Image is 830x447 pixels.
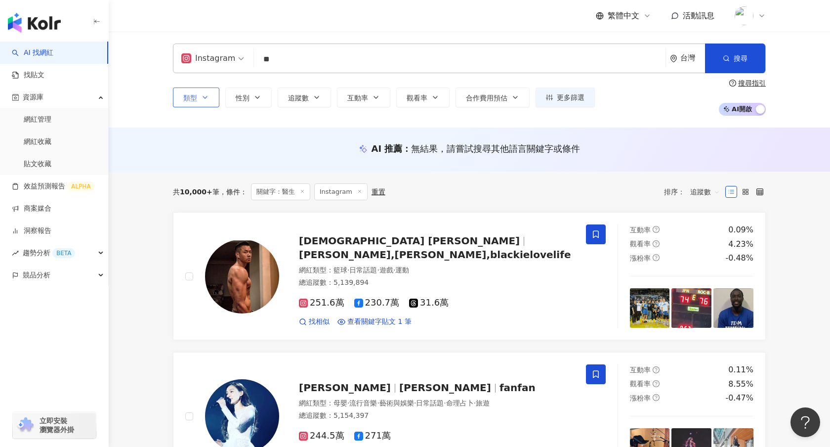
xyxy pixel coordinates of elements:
span: 母嬰 [333,399,347,407]
span: 競品分析 [23,264,50,286]
span: rise [12,250,19,257]
span: 繁體中文 [608,10,639,21]
a: 商案媒合 [12,204,51,214]
div: -0.47% [725,393,753,403]
span: · [474,399,476,407]
span: 271萬 [354,431,391,441]
span: fanfan [499,382,536,394]
span: 日常話題 [349,266,377,274]
span: 觀看率 [630,380,651,388]
div: 網紅類型 ： [299,266,574,275]
span: 類型 [183,94,197,102]
span: question-circle [653,394,660,401]
a: searchAI 找網紅 [12,48,53,58]
span: 漲粉率 [630,254,651,262]
span: 查看關鍵字貼文 1 筆 [347,317,412,327]
div: 4.23% [728,239,753,250]
a: 洞察報告 [12,226,51,236]
span: 關鍵字：醫生 [251,183,310,200]
button: 搜尋 [705,44,765,73]
span: Instagram [314,183,368,200]
span: question-circle [653,226,660,233]
span: [PERSON_NAME],[PERSON_NAME],blackielovelife [299,249,571,261]
div: 總追蹤數 ： 5,154,397 [299,411,574,421]
button: 性別 [225,88,272,107]
a: 找相似 [299,317,330,327]
a: KOL Avatar[DEMOGRAPHIC_DATA] [PERSON_NAME][PERSON_NAME],[PERSON_NAME],blackielovelife網紅類型：籃球·日常話題... [173,212,766,340]
span: 漲粉率 [630,394,651,402]
span: · [347,399,349,407]
span: 籃球 [333,266,347,274]
span: 搜尋 [734,54,747,62]
span: [PERSON_NAME] [299,382,391,394]
span: 命理占卜 [446,399,474,407]
div: 重置 [372,188,385,196]
div: AI 推薦 ： [372,142,581,155]
img: Kolr%20app%20icon%20%281%29.png [735,6,753,25]
img: KOL Avatar [205,239,279,313]
button: 互動率 [337,88,390,107]
span: 31.6萬 [409,298,449,308]
span: 趨勢分析 [23,242,75,264]
div: BETA [52,248,75,258]
button: 觀看率 [396,88,450,107]
span: 無結果，請嘗試搜尋其他語言關鍵字或條件 [411,143,580,154]
iframe: Help Scout Beacon - Open [790,407,820,437]
span: · [377,266,379,274]
span: 230.7萬 [354,298,400,308]
span: 244.5萬 [299,431,344,441]
span: question-circle [653,240,660,247]
span: [PERSON_NAME] [399,382,491,394]
span: 日常話題 [416,399,444,407]
button: 更多篩選 [536,88,595,107]
a: 網紅管理 [24,115,51,125]
span: question-circle [653,366,660,373]
span: 觀看率 [407,94,427,102]
span: 追蹤數 [690,184,720,200]
div: 網紅類型 ： [299,399,574,408]
img: post-image [713,288,753,328]
span: 條件 ： [219,188,247,196]
span: 找相似 [309,317,330,327]
span: · [347,266,349,274]
span: · [414,399,416,407]
button: 類型 [173,88,219,107]
div: 0.09% [728,224,753,235]
span: 合作費用預估 [466,94,507,102]
span: 互動率 [630,366,651,374]
span: 10,000+ [180,188,212,196]
span: 旅遊 [476,399,490,407]
img: post-image [630,288,670,328]
span: · [393,266,395,274]
div: 搜尋指引 [738,79,766,87]
span: question-circle [653,254,660,261]
button: 合作費用預估 [456,88,530,107]
span: 運動 [395,266,409,274]
a: 貼文收藏 [24,159,51,169]
div: 排序： [664,184,725,200]
a: 網紅收藏 [24,137,51,147]
button: 追蹤數 [278,88,331,107]
span: 追蹤數 [288,94,309,102]
div: 0.11% [728,364,753,375]
span: 藝術與娛樂 [379,399,414,407]
img: post-image [671,288,711,328]
span: 觀看率 [630,240,651,248]
img: chrome extension [16,417,35,433]
span: 立即安裝 瀏覽器外掛 [40,416,74,434]
div: 台灣 [680,54,705,62]
a: chrome extension立即安裝 瀏覽器外掛 [13,412,96,439]
span: 互動率 [347,94,368,102]
span: 遊戲 [379,266,393,274]
div: 共 筆 [173,188,219,196]
div: 8.55% [728,379,753,390]
span: 活動訊息 [683,11,714,20]
span: 資源庫 [23,86,43,108]
span: 互動率 [630,226,651,234]
span: question-circle [653,380,660,387]
span: question-circle [729,80,736,87]
span: 251.6萬 [299,298,344,308]
div: 總追蹤數 ： 5,139,894 [299,278,574,288]
span: · [444,399,446,407]
a: 效益預測報告ALPHA [12,181,94,191]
